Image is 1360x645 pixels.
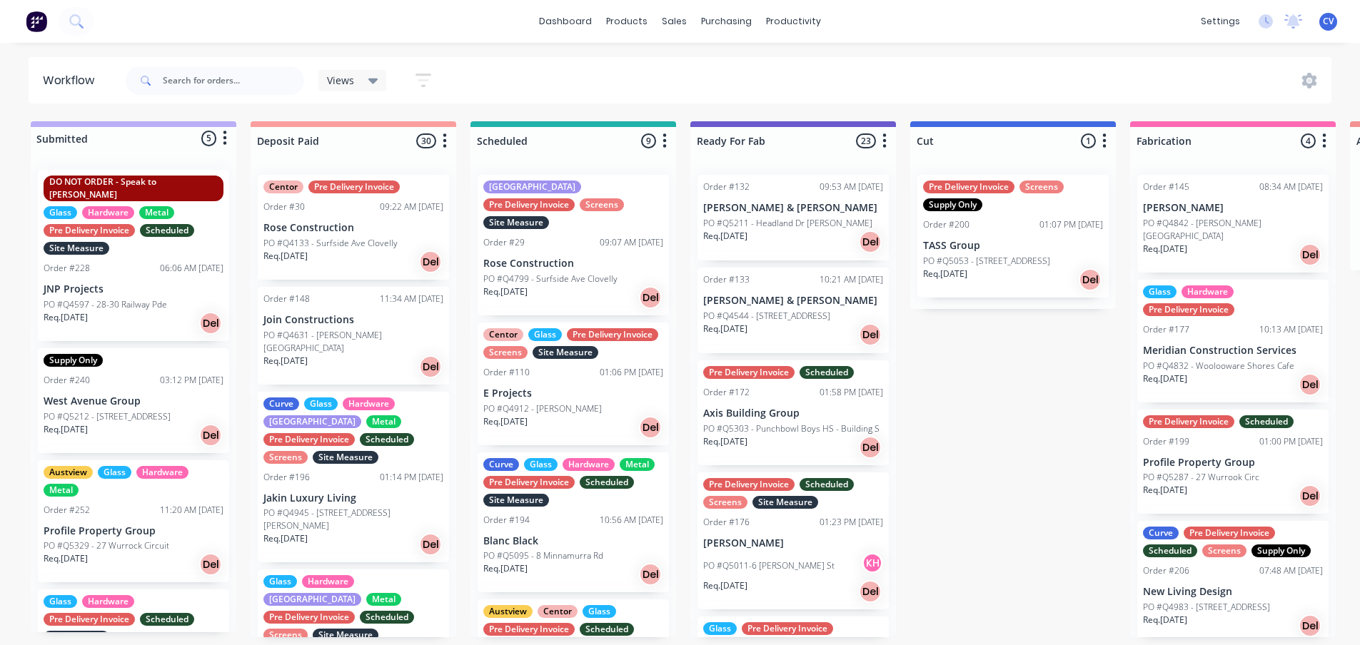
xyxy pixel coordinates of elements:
[1143,345,1323,357] p: Meridian Construction Services
[140,613,194,626] div: Scheduled
[478,452,669,593] div: CurveGlassHardwareMetalPre Delivery InvoiceScheduledSite MeasureOrder #19410:56 AM [DATE]Blanc Bl...
[263,237,398,250] p: PO #Q4133 - Surfside Ave Clovelly
[580,198,624,211] div: Screens
[483,535,663,547] p: Blanc Black
[483,562,528,575] p: Req. [DATE]
[703,516,750,529] div: Order #176
[483,258,663,270] p: Rose Construction
[44,283,223,295] p: JNP Projects
[483,514,530,527] div: Order #194
[366,593,401,606] div: Metal
[419,355,442,378] div: Del
[703,407,883,420] p: Axis Building Group
[639,563,662,586] div: Del
[600,366,663,379] div: 01:06 PM [DATE]
[1143,614,1187,626] p: Req. [DATE]
[703,386,750,399] div: Order #172
[923,240,1103,252] p: TASS Group
[752,496,818,509] div: Site Measure
[380,293,443,305] div: 11:34 AM [DATE]
[263,471,310,484] div: Order #196
[44,552,88,565] p: Req. [DATE]
[44,466,93,479] div: Austview
[639,286,662,309] div: Del
[1182,285,1234,298] div: Hardware
[380,200,443,213] div: 09:22 AM [DATE]
[44,631,109,644] div: Site Measure
[44,595,77,608] div: Glass
[1299,484,1321,507] div: Del
[160,262,223,275] div: 06:06 AM [DATE]
[528,328,562,341] div: Glass
[1143,586,1323,598] p: New Living Design
[599,11,655,32] div: products
[258,175,449,280] div: CentorPre Delivery InvoiceOrder #3009:22 AM [DATE]Rose ConstructionPO #Q4133 - Surfside Ave Clove...
[1259,435,1323,448] div: 01:00 PM [DATE]
[98,466,131,479] div: Glass
[44,395,223,407] p: West Avenue Group
[44,242,109,255] div: Site Measure
[1019,181,1064,193] div: Screens
[1143,435,1189,448] div: Order #199
[1251,544,1311,557] div: Supply Only
[263,200,305,213] div: Order #30
[38,460,229,583] div: AustviewGlassHardwareMetalOrder #25211:20 AM [DATE]Profile Property GroupPO #Q5329 - 27 Wurrock C...
[478,322,669,445] div: CentorGlassPre Delivery InvoiceScreensSite MeasureOrder #11001:06 PM [DATE]E ProjectsPO #Q4912 - ...
[44,504,90,517] div: Order #252
[923,218,969,231] div: Order #200
[258,392,449,563] div: CurveGlassHardware[GEOGRAPHIC_DATA]MetalPre Delivery InvoiceScheduledScreensSite MeasureOrder #19...
[263,314,443,326] p: Join Constructions
[44,539,169,552] p: PO #Q5329 - 27 Wurrock Circuit
[759,11,828,32] div: productivity
[263,492,443,504] p: Jakin Luxury Living
[820,273,883,286] div: 10:21 AM [DATE]
[263,611,355,624] div: Pre Delivery Invoice
[655,11,694,32] div: sales
[697,360,889,465] div: Pre Delivery InvoiceScheduledOrder #17201:58 PM [DATE]Axis Building GroupPO #Q5303 - Punchbowl Bo...
[483,415,528,428] p: Req. [DATE]
[917,175,1109,298] div: Pre Delivery InvoiceScreensSupply OnlyOrder #20001:07 PM [DATE]TASS GroupPO #Q5053 - [STREET_ADDR...
[263,181,303,193] div: Centor
[1143,217,1323,243] p: PO #Q4842 - [PERSON_NAME][GEOGRAPHIC_DATA]
[43,72,101,89] div: Workflow
[1143,360,1294,372] p: PO #Q4832 - Woolooware Shores Cafe
[1137,280,1329,402] div: GlassHardwarePre Delivery InvoiceOrder #17710:13 AM [DATE]Meridian Construction ServicesPO #Q4832...
[703,422,880,435] p: PO #Q5303 - Punchbowl Boys HS - Building S
[44,354,103,367] div: Supply Only
[703,559,835,572] p: PO #Q5011-6 [PERSON_NAME] St
[199,312,222,335] div: Del
[258,287,449,385] div: Order #14811:34 AM [DATE]Join ConstructionsPO #Q4631 - [PERSON_NAME][GEOGRAPHIC_DATA]Req.[DATE]Del
[140,224,194,237] div: Scheduled
[483,549,603,562] p: PO #Q5095 - 8 Minnamurra Rd
[1299,243,1321,266] div: Del
[263,575,297,588] div: Glass
[1323,15,1334,28] span: CV
[136,466,188,479] div: Hardware
[703,537,883,549] p: [PERSON_NAME]
[820,516,883,529] div: 01:23 PM [DATE]
[580,623,634,636] div: Scheduled
[703,230,747,243] p: Req. [DATE]
[800,366,854,379] div: Scheduled
[419,533,442,556] div: Del
[703,217,872,230] p: PO #Q5211 - Headland Dr [PERSON_NAME]
[923,255,1050,268] p: PO #Q5053 - [STREET_ADDRESS]
[1184,527,1275,539] div: Pre Delivery Invoice
[199,553,222,576] div: Del
[703,310,830,322] p: PO #Q4544 - [STREET_ADDRESS]
[1143,202,1323,214] p: [PERSON_NAME]
[859,323,882,346] div: Del
[703,622,737,635] div: Glass
[263,293,310,305] div: Order #148
[639,416,662,439] div: Del
[1143,564,1189,577] div: Order #206
[1143,181,1189,193] div: Order #145
[1239,415,1294,428] div: Scheduled
[160,374,223,387] div: 03:12 PM [DATE]
[199,424,222,447] div: Del
[483,346,528,359] div: Screens
[600,514,663,527] div: 10:56 AM [DATE]
[483,236,525,249] div: Order #29
[538,605,578,618] div: Centor
[703,435,747,448] p: Req. [DATE]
